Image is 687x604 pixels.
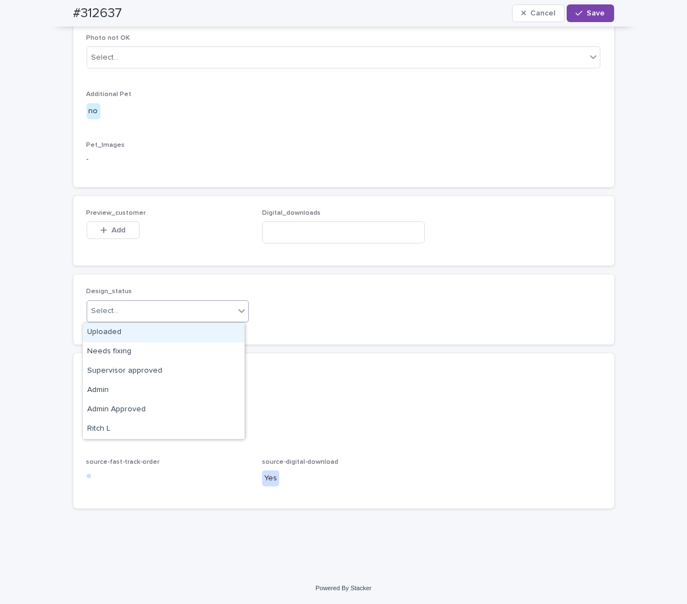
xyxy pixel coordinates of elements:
span: source-fast-track-order [87,459,160,465]
div: Select... [92,52,119,63]
p: - [87,425,601,436]
div: Needs fixing [83,342,244,362]
span: source-digital-download [262,459,338,465]
div: Admin [83,381,244,400]
div: Yes [262,470,279,486]
span: Design_status [87,288,132,295]
h2: #312637 [73,6,123,22]
div: Admin Approved [83,400,244,420]
span: Preview_customer [87,210,146,216]
p: - [87,153,601,165]
p: - [87,379,601,390]
div: Uploaded [83,323,244,342]
div: Select... [92,305,119,317]
span: Additional Pet [87,91,132,98]
div: Ritch L [83,420,244,439]
button: Cancel [512,4,565,22]
span: Digital_downloads [262,210,321,216]
span: Cancel [530,9,555,17]
div: no [87,103,100,119]
span: Add [111,226,125,234]
button: Save [567,4,614,22]
div: Supervisor approved [83,362,244,381]
span: Save [587,9,605,17]
span: Photo not OK [87,35,130,41]
a: Powered By Stacker [316,585,371,591]
button: Add [87,221,140,239]
span: Pet_Images [87,142,125,149]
